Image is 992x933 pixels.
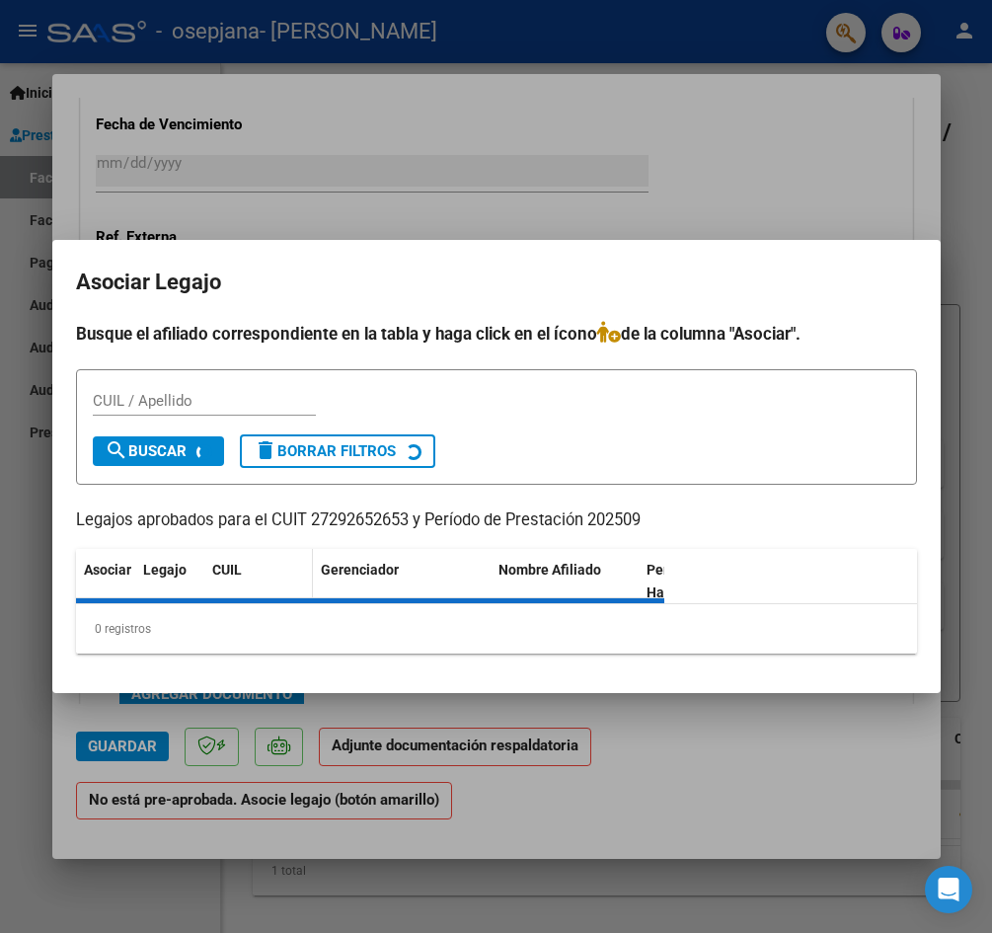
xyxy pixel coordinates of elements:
datatable-header-cell: CUIL [204,549,313,614]
div: 0 registros [76,604,917,654]
datatable-header-cell: Legajo [135,549,204,614]
datatable-header-cell: Asociar [76,549,135,614]
h4: Busque el afiliado correspondiente en la tabla y haga click en el ícono de la columna "Asociar". [76,321,917,347]
span: Asociar [84,562,131,578]
span: Borrar Filtros [254,442,396,460]
div: Open Intercom Messenger [925,866,972,913]
mat-icon: search [105,438,128,462]
mat-icon: delete [254,438,277,462]
h2: Asociar Legajo [76,264,917,301]
datatable-header-cell: Periodo Habilitado [639,549,772,614]
span: Periodo Habilitado [647,562,713,600]
span: CUIL [212,562,242,578]
button: Borrar Filtros [240,434,435,468]
span: Nombre Afiliado [498,562,601,578]
button: Buscar [93,436,224,466]
span: Legajo [143,562,187,578]
span: Buscar [105,442,187,460]
datatable-header-cell: Nombre Afiliado [491,549,639,614]
p: Legajos aprobados para el CUIT 27292652653 y Período de Prestación 202509 [76,508,917,533]
datatable-header-cell: Gerenciador [313,549,491,614]
span: Gerenciador [321,562,399,578]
